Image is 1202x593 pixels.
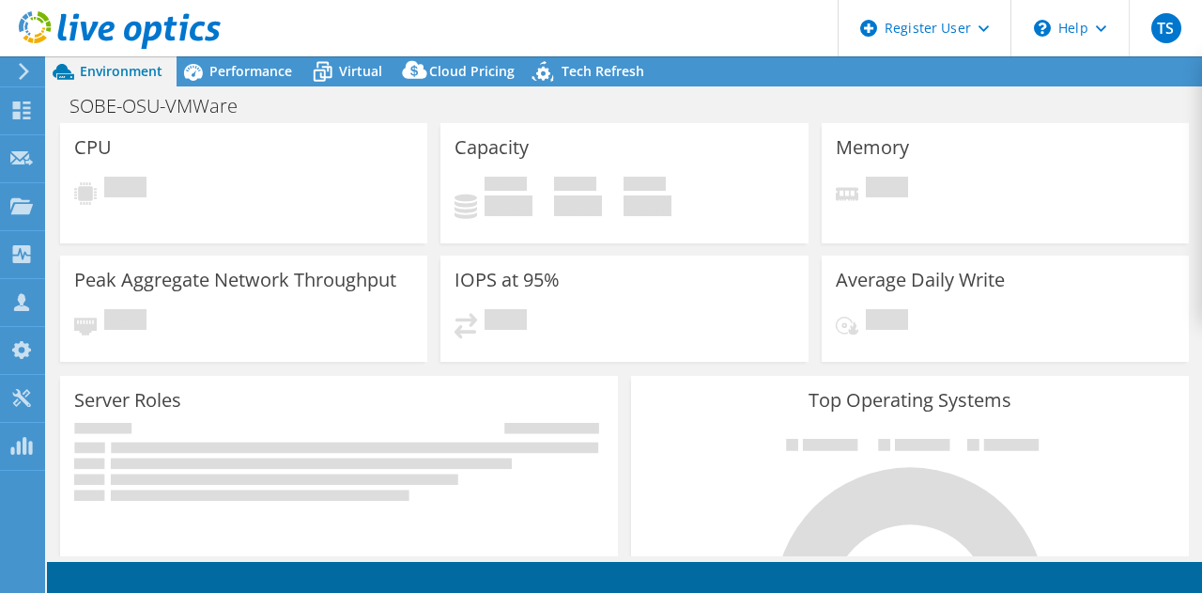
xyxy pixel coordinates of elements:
h3: Top Operating Systems [645,390,1175,411]
span: Pending [866,309,908,335]
h4: 0 GiB [485,195,532,216]
h3: IOPS at 95% [455,270,560,290]
span: TS [1151,13,1181,43]
span: Environment [80,62,162,80]
h1: SOBE-OSU-VMWare [61,96,267,117]
span: Pending [866,177,908,202]
span: Used [485,177,527,195]
span: Performance [209,62,292,80]
span: Total [624,177,666,195]
span: Tech Refresh [562,62,644,80]
h3: Server Roles [74,390,181,411]
svg: \n [1034,20,1051,37]
h3: CPU [74,137,112,158]
span: Pending [485,309,527,335]
h4: 0 GiB [624,195,671,216]
h3: Peak Aggregate Network Throughput [74,270,396,290]
h4: 0 GiB [554,195,602,216]
h3: Average Daily Write [836,270,1005,290]
span: Cloud Pricing [429,62,515,80]
span: Virtual [339,62,382,80]
h3: Capacity [455,137,529,158]
span: Pending [104,177,146,202]
span: Pending [104,309,146,335]
h3: Memory [836,137,909,158]
span: Free [554,177,596,195]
